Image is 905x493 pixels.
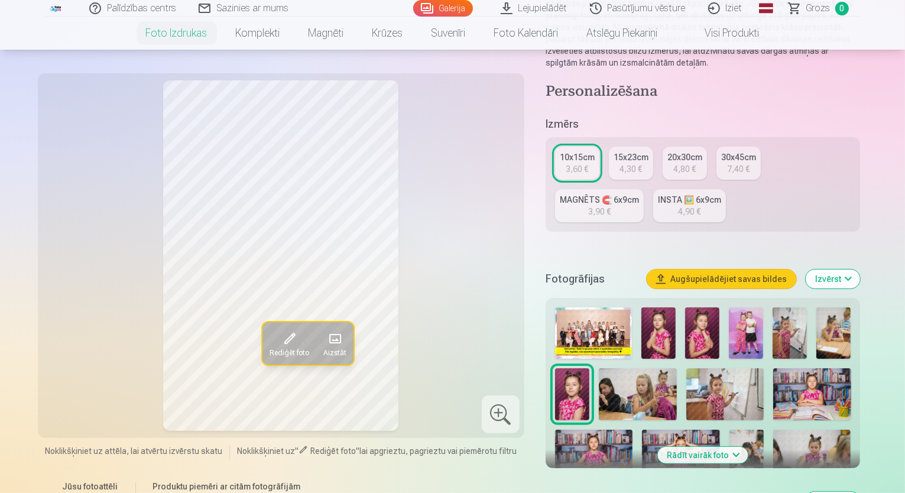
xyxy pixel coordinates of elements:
[721,151,756,163] div: 30x45cm
[658,447,748,463] button: Rādīt vairāk foto
[614,151,648,163] div: 15x23cm
[560,151,595,163] div: 10x15cm
[727,163,750,175] div: 7,40 €
[132,17,222,50] a: Foto izdrukas
[573,17,672,50] a: Atslēgu piekariņi
[658,194,721,206] div: INSTA 🖼️ 6x9cm
[269,348,309,358] span: Rediģēt foto
[673,163,696,175] div: 4,80 €
[653,189,726,222] a: INSTA 🖼️ 6x9cm4,90 €
[663,147,707,180] a: 20x30cm4,80 €
[262,322,316,365] button: Rediģēt foto
[806,1,831,15] span: Grozs
[667,151,702,163] div: 20x30cm
[555,189,644,222] a: MAGNĒTS 🧲 6x9cm3,90 €
[806,270,860,288] button: Izvērst
[672,17,774,50] a: Visi produkti
[546,271,638,287] h5: Fotogrāfijas
[316,322,353,365] button: Aizstāt
[62,481,119,492] h6: Jūsu fotoattēli
[619,163,642,175] div: 4,30 €
[222,17,294,50] a: Komplekti
[294,17,358,50] a: Magnēti
[609,147,653,180] a: 15x23cm4,30 €
[647,270,796,288] button: Augšupielādējiet savas bildes
[358,17,417,50] a: Krūzes
[356,446,359,456] span: "
[148,481,500,492] h6: Produktu piemēri ar citām fotogrāfijām
[323,348,346,358] span: Aizstāt
[295,446,299,456] span: "
[560,194,639,206] div: MAGNĒTS 🧲 6x9cm
[310,446,356,456] span: Rediģēt foto
[50,5,63,12] img: /fa1
[678,206,700,218] div: 4,90 €
[716,147,761,180] a: 30x45cm7,40 €
[237,446,295,456] span: Noklikšķiniet uz
[546,83,861,102] h4: Personalizēšana
[555,147,599,180] a: 10x15cm3,60 €
[566,163,588,175] div: 3,60 €
[588,206,611,218] div: 3,90 €
[835,2,849,15] span: 0
[417,17,480,50] a: Suvenīri
[546,116,861,132] h5: Izmērs
[45,445,222,457] span: Noklikšķiniet uz attēla, lai atvērtu izvērstu skatu
[359,446,517,456] span: lai apgrieztu, pagrieztu vai piemērotu filtru
[480,17,573,50] a: Foto kalendāri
